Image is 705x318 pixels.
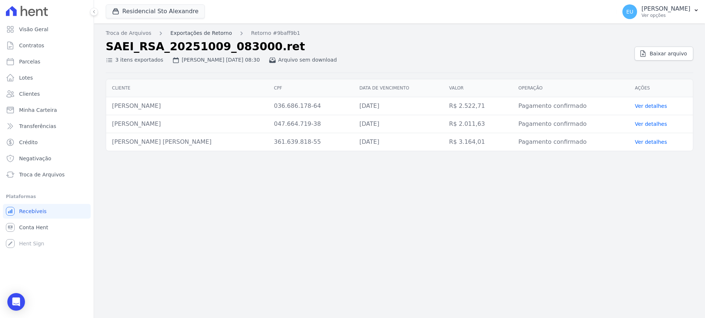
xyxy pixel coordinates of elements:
a: Transferências [3,119,91,134]
p: Ver opções [641,12,690,18]
td: Pagamento confirmado [513,115,629,133]
td: 047.664.719-38 [268,115,354,133]
td: 361.639.818-55 [268,133,354,151]
span: Clientes [19,90,40,98]
span: Crédito [19,139,38,146]
span: Parcelas [19,58,40,65]
button: EU [PERSON_NAME] Ver opções [617,1,705,22]
th: Cliente [106,79,268,97]
td: [PERSON_NAME] [106,97,268,115]
div: Open Intercom Messenger [7,293,25,311]
a: Negativação [3,151,91,166]
a: Crédito [3,135,91,150]
th: CPF [268,79,354,97]
a: Minha Carteira [3,103,91,117]
span: Visão Geral [19,26,48,33]
p: [PERSON_NAME] [641,5,690,12]
span: Negativação [19,155,51,162]
th: Ações [629,79,693,97]
nav: Breadcrumb [106,29,693,37]
span: Troca de Arquivos [19,171,65,178]
a: Lotes [3,70,91,85]
span: Contratos [19,42,44,49]
td: [PERSON_NAME] [PERSON_NAME] [106,133,268,151]
td: 036.686.178-64 [268,97,354,115]
td: [DATE] [354,97,443,115]
a: Ver detalhes [635,121,667,127]
span: Recebíveis [19,208,47,215]
a: Ver detalhes [635,103,667,109]
a: Baixar arquivo [634,47,693,61]
a: Retorno #9baff9b1 [251,29,300,37]
span: EU [626,9,633,14]
a: Contratos [3,38,91,53]
td: R$ 2.011,63 [443,115,513,133]
h2: SAEI_RSA_20251009_083000.ret [106,40,629,53]
td: R$ 3.164,01 [443,133,513,151]
a: Ver detalhes [635,139,667,145]
span: Conta Hent [19,224,48,231]
td: [PERSON_NAME] [106,115,268,133]
a: Exportações de Retorno [170,29,232,37]
button: Residencial Sto Alexandre [106,4,205,18]
a: Troca de Arquivos [3,167,91,182]
div: 3 itens exportados [106,56,163,64]
a: Troca de Arquivos [106,29,151,37]
a: Parcelas [3,54,91,69]
th: Operação [513,79,629,97]
a: Recebíveis [3,204,91,219]
th: Valor [443,79,513,97]
a: Visão Geral [3,22,91,37]
td: Pagamento confirmado [513,97,629,115]
div: Plataformas [6,192,88,201]
span: Minha Carteira [19,106,57,114]
span: Transferências [19,123,56,130]
td: R$ 2.522,71 [443,97,513,115]
a: Clientes [3,87,91,101]
td: [DATE] [354,115,443,133]
td: Pagamento confirmado [513,133,629,151]
td: [DATE] [354,133,443,151]
div: Arquivo sem download [269,56,337,64]
th: Data de vencimento [354,79,443,97]
span: Lotes [19,74,33,81]
a: Conta Hent [3,220,91,235]
span: Baixar arquivo [650,50,687,57]
div: [PERSON_NAME] [DATE] 08:30 [172,56,260,64]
